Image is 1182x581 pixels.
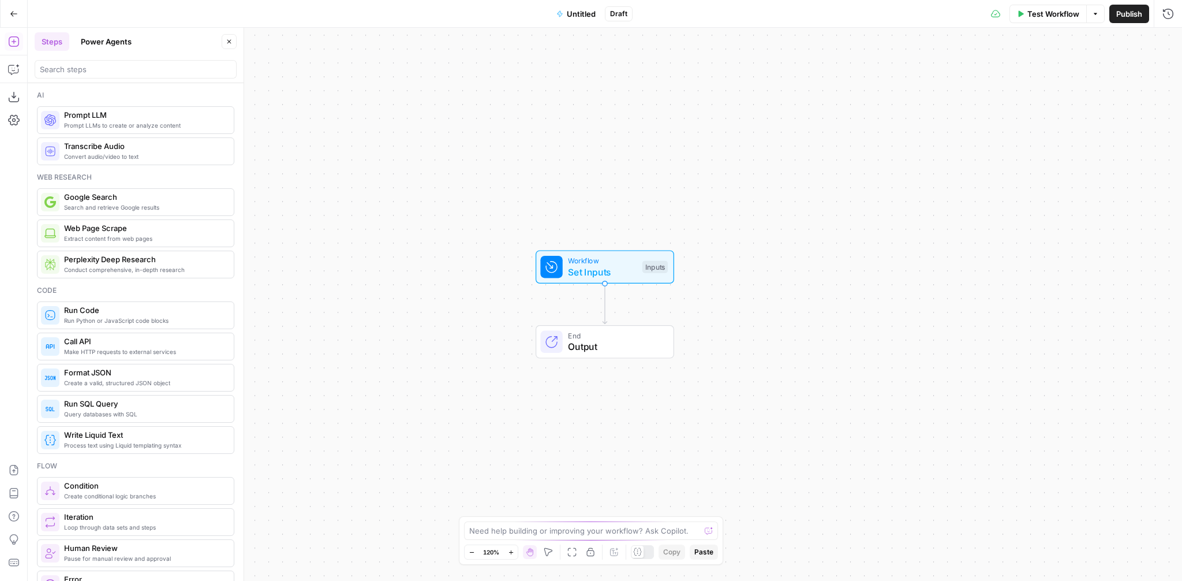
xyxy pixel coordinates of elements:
span: Run Code [64,304,225,316]
span: Transcribe Audio [64,140,225,152]
div: WorkflowSet InputsInputs [498,250,712,284]
span: End [568,330,662,341]
span: Create a valid, structured JSON object [64,378,225,388]
div: Code [37,285,234,296]
g: Edge from start to end [603,284,607,324]
button: Untitled [549,5,603,23]
span: Set Inputs [568,265,637,279]
span: Make HTTP requests to external services [64,347,225,356]
button: Power Agents [74,32,139,51]
button: Publish [1109,5,1149,23]
span: Search and retrieve Google results [64,203,225,212]
span: Run SQL Query [64,398,225,409]
span: Paste [694,547,713,557]
div: Flow [37,461,234,471]
span: Process text using Liquid templating syntax [64,441,225,450]
span: Write Liquid Text [64,429,225,441]
span: Format JSON [64,367,225,378]
div: Ai [37,90,234,100]
span: Query databases with SQL [64,409,225,419]
span: Pause for manual review and approval [64,554,225,563]
span: Untitled [567,8,596,20]
span: Call API [64,336,225,347]
span: 120% [483,548,499,557]
button: Test Workflow [1009,5,1086,23]
span: Copy [663,547,680,557]
span: Prompt LLMs to create or analyze content [64,121,225,130]
span: Run Python or JavaScript code blocks [64,316,225,325]
span: Iteration [64,511,225,523]
span: Extract content from web pages [64,234,225,243]
span: Web Page Scrape [64,222,225,234]
button: Copy [659,545,685,560]
span: Conduct comprehensive, in-depth research [64,265,225,274]
span: Test Workflow [1027,8,1079,20]
button: Steps [35,32,69,51]
input: Search steps [40,64,231,75]
span: Convert audio/video to text [64,152,225,161]
span: Perplexity Deep Research [64,254,225,265]
span: Prompt LLM [64,109,225,121]
span: Condition [64,480,225,491]
span: Loop through data sets and steps [64,523,225,532]
span: Create conditional logic branches [64,491,225,501]
span: Draft [610,9,627,19]
button: Paste [690,545,718,560]
span: Human Review [64,542,225,554]
span: Publish [1116,8,1142,20]
div: Inputs [642,260,668,273]
span: Google Search [64,191,225,203]
div: Web research [37,172,234,183]
span: Output [568,340,662,353]
span: Workflow [568,255,637,266]
div: EndOutput [498,325,712,359]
